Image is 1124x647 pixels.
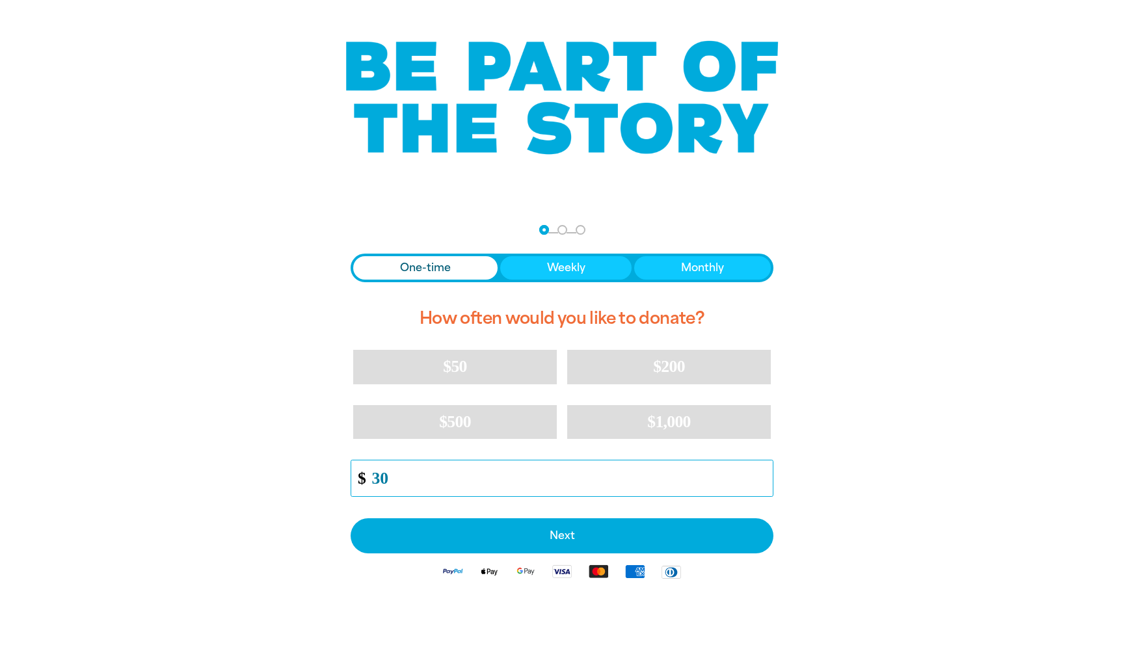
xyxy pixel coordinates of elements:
[400,260,451,276] span: One-time
[353,256,498,280] button: One-time
[351,464,366,493] span: $
[547,260,585,276] span: Weekly
[443,357,466,376] span: $50
[634,256,771,280] button: Monthly
[365,531,759,541] span: Next
[351,254,773,282] div: Donation frequency
[576,225,585,235] button: Navigate to step 3 of 3 to enter your payment details
[617,564,653,579] img: American Express logo
[351,553,773,589] div: Available payment methods
[500,256,632,280] button: Weekly
[544,564,580,579] img: Visa logo
[557,225,567,235] button: Navigate to step 2 of 3 to enter your details
[363,460,773,496] input: Enter custom amount
[351,298,773,339] h2: How often would you like to donate?
[353,405,557,439] button: $500
[681,260,724,276] span: Monthly
[653,357,685,376] span: $200
[471,564,507,579] img: Apple Pay logo
[653,564,689,579] img: Diners Club logo
[351,518,773,553] button: Pay with Credit Card
[539,225,549,235] button: Navigate to step 1 of 3 to enter your donation amount
[647,412,691,431] span: $1,000
[353,350,557,384] button: $50
[334,15,790,181] img: Be part of the story
[580,564,617,579] img: Mastercard logo
[567,405,771,439] button: $1,000
[507,564,544,579] img: Google Pay logo
[435,564,471,579] img: Paypal logo
[439,412,471,431] span: $500
[567,350,771,384] button: $200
